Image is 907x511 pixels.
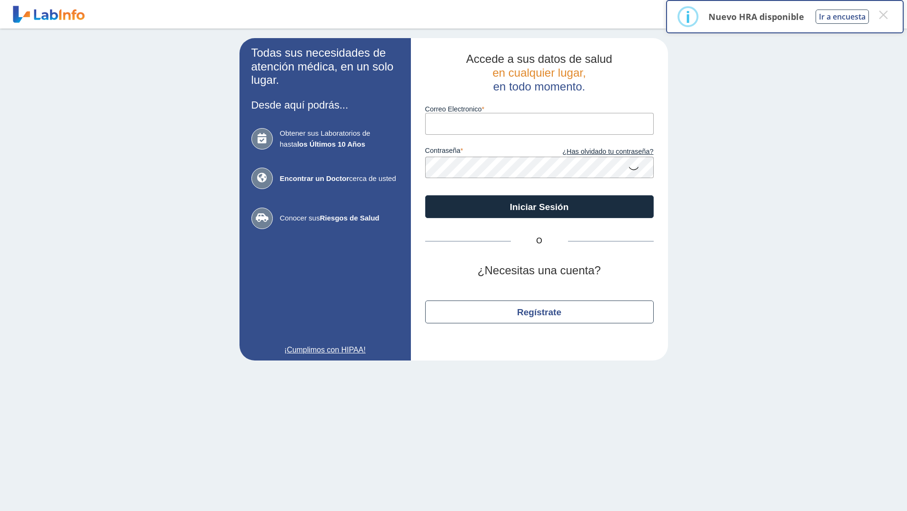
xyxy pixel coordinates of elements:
a: ¿Has olvidado tu contraseña? [539,147,654,157]
button: Regístrate [425,301,654,323]
b: Encontrar un Doctor [280,174,349,182]
b: Riesgos de Salud [320,214,379,222]
button: Ir a encuesta [816,10,869,24]
b: los Últimos 10 Años [297,140,365,148]
span: en cualquier lugar, [492,66,586,79]
label: Correo Electronico [425,105,654,113]
h3: Desde aquí podrás... [251,99,399,111]
button: Iniciar Sesión [425,195,654,218]
a: ¡Cumplimos con HIPAA! [251,344,399,356]
h2: Todas sus necesidades de atención médica, en un solo lugar. [251,46,399,87]
p: Nuevo HRA disponible [708,11,804,22]
span: en todo momento. [493,80,585,93]
span: Accede a sus datos de salud [466,52,612,65]
span: Conocer sus [280,213,399,224]
span: Obtener sus Laboratorios de hasta [280,128,399,150]
button: Close this dialog [875,6,892,23]
label: contraseña [425,147,539,157]
h2: ¿Necesitas una cuenta? [425,264,654,278]
span: O [511,235,568,247]
div: i [686,8,690,25]
span: cerca de usted [280,173,399,184]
